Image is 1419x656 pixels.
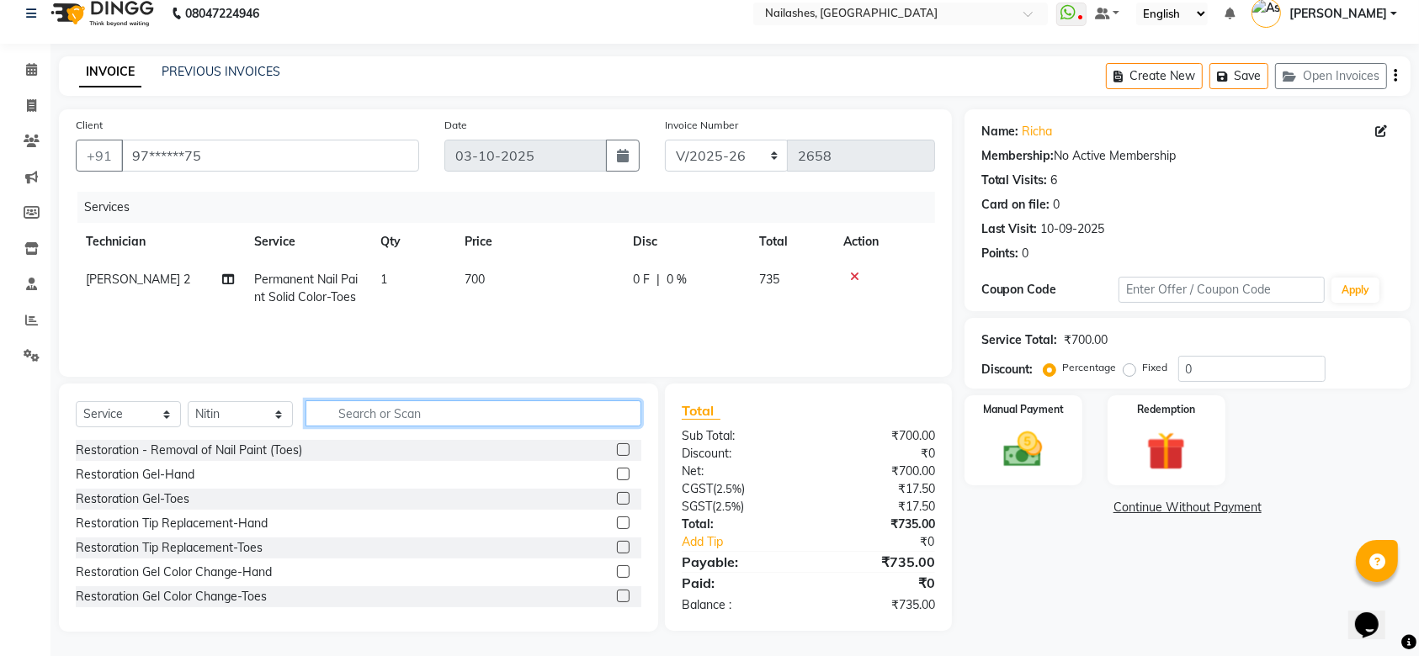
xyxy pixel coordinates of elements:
label: Date [444,118,467,133]
div: ₹0 [832,533,948,551]
div: Restoration Gel-Hand [76,466,194,484]
div: 6 [1051,172,1058,189]
div: Total Visits: [981,172,1048,189]
th: Qty [370,223,454,261]
div: Name: [981,123,1019,140]
input: Search by Name/Mobile/Email/Code [121,140,419,172]
div: Restoration Gel Color Change-Hand [76,563,272,581]
span: Permanent Nail Paint Solid Color-Toes [254,272,358,304]
div: Paid: [669,573,808,593]
span: 735 [759,272,779,287]
div: Restoration Gel Color Change-Toes [76,588,267,606]
div: ₹700.00 [1065,331,1108,349]
div: Restoration - Removal of Nail Paint (Toes) [76,442,302,459]
div: ₹0 [808,573,947,593]
div: Services [77,192,948,223]
div: Sub Total: [669,427,808,445]
a: INVOICE [79,57,141,87]
th: Total [749,223,833,261]
div: Restoration Tip Replacement-Toes [76,539,263,557]
div: ₹735.00 [808,596,947,614]
div: Points: [981,245,1019,262]
div: ₹17.50 [808,498,947,516]
div: ₹735.00 [808,516,947,533]
a: Continue Without Payment [968,499,1407,516]
span: 2.5% [716,482,741,495]
div: Net: [669,463,808,480]
div: Membership: [981,147,1055,165]
input: Search or Scan [306,400,641,426]
label: Client [76,118,103,133]
div: ( ) [669,498,808,516]
th: Action [833,223,935,261]
input: Enter Offer / Coupon Code [1119,277,1325,303]
div: Card on file: [981,196,1050,214]
span: 1 [380,272,387,287]
div: Coupon Code [981,281,1119,299]
label: Invoice Number [665,118,738,133]
label: Fixed [1143,360,1168,375]
img: _cash.svg [991,427,1055,472]
iframe: chat widget [1348,589,1402,639]
span: 700 [465,272,485,287]
div: Payable: [669,552,808,572]
label: Manual Payment [983,402,1064,417]
a: Add Tip [669,533,832,551]
div: No Active Membership [981,147,1394,165]
a: PREVIOUS INVOICES [162,64,280,79]
div: ₹0 [808,445,947,463]
span: Total [682,402,720,420]
th: Price [454,223,623,261]
button: Create New [1106,63,1203,89]
div: Balance : [669,596,808,614]
div: ₹700.00 [808,463,947,480]
span: 2.5% [715,500,741,513]
button: +91 [76,140,123,172]
a: Richa [1023,123,1053,140]
button: Apply [1331,278,1379,303]
div: Last Visit: [981,220,1038,238]
div: Discount: [981,361,1034,378]
div: 10-09-2025 [1041,220,1105,238]
th: Disc [623,223,749,261]
div: ₹735.00 [808,552,947,572]
div: Discount: [669,445,808,463]
div: ₹700.00 [808,427,947,445]
img: _gift.svg [1135,427,1198,475]
button: Open Invoices [1275,63,1387,89]
span: [PERSON_NAME] [1289,5,1387,23]
div: ( ) [669,480,808,498]
span: 0 % [667,271,687,288]
span: [PERSON_NAME] 2 [86,272,190,287]
div: Restoration Gel-Toes [76,490,189,508]
div: 0 [1054,196,1060,214]
div: Total: [669,516,808,533]
div: Restoration Tip Replacement-Hand [76,515,268,532]
label: Redemption [1137,402,1195,417]
div: ₹17.50 [808,480,947,498]
span: | [656,271,660,288]
div: Service Total: [981,331,1058,349]
span: CGST [682,481,713,496]
span: SGST [682,499,712,514]
span: 0 F [633,271,650,288]
th: Technician [76,223,244,261]
label: Percentage [1063,360,1117,375]
button: Save [1209,63,1268,89]
th: Service [244,223,370,261]
div: 0 [1023,245,1029,262]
